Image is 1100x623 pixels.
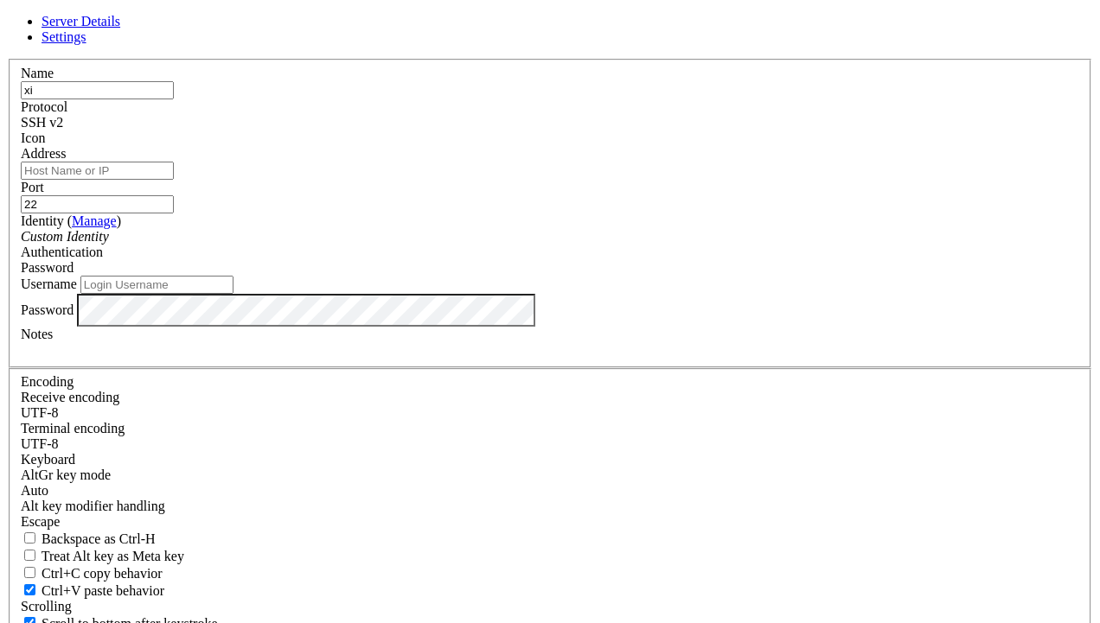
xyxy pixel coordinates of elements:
label: Identity [21,213,121,228]
input: Server Name [21,81,174,99]
label: Controls how the Alt key is handled. Escape: Send an ESC prefix. 8-Bit: Add 128 to the typed char... [21,499,165,513]
label: If true, the backspace should send BS ('\x08', aka ^H). Otherwise the backspace key should send '... [21,531,156,546]
label: Port [21,180,44,194]
input: Ctrl+C copy behavior [24,567,35,578]
input: Port Number [21,195,174,213]
span: Backspace as Ctrl-H [42,531,156,546]
input: Login Username [80,276,233,294]
span: UTF-8 [21,436,59,451]
label: Scrolling [21,599,72,613]
label: Keyboard [21,452,75,467]
div: SSH v2 [21,115,1079,130]
input: Ctrl+V paste behavior [24,584,35,595]
label: Protocol [21,99,67,114]
label: Password [21,302,74,316]
label: Notes [21,327,53,341]
a: Settings [42,29,86,44]
span: UTF-8 [21,405,59,420]
label: Name [21,66,54,80]
span: SSH v2 [21,115,63,130]
div: Custom Identity [21,229,1079,245]
label: Ctrl+V pastes if true, sends ^V to host if false. Ctrl+Shift+V sends ^V to host if true, pastes i... [21,583,164,598]
div: Escape [21,514,1079,530]
a: Manage [72,213,117,228]
label: Set the expected encoding for data received from the host. If the encodings do not match, visual ... [21,390,119,404]
label: Whether the Alt key acts as a Meta key or as a distinct Alt key. [21,549,184,563]
span: Ctrl+V paste behavior [42,583,164,598]
input: Treat Alt key as Meta key [24,550,35,561]
i: Custom Identity [21,229,109,244]
label: Ctrl-C copies if true, send ^C to host if false. Ctrl-Shift-C sends ^C to host if true, copies if... [21,566,163,581]
a: Server Details [42,14,120,29]
label: Authentication [21,245,103,259]
label: Set the expected encoding for data received from the host. If the encodings do not match, visual ... [21,467,111,482]
span: Auto [21,483,48,498]
span: Ctrl+C copy behavior [42,566,163,581]
input: Backspace as Ctrl-H [24,532,35,544]
span: Escape [21,514,60,529]
span: ( ) [67,213,121,228]
label: Encoding [21,374,74,389]
div: UTF-8 [21,436,1079,452]
label: Icon [21,130,45,145]
label: Username [21,277,77,291]
div: Auto [21,483,1079,499]
span: Password [21,260,74,275]
label: Address [21,146,66,161]
span: Treat Alt key as Meta key [42,549,184,563]
div: UTF-8 [21,405,1079,421]
div: Password [21,260,1079,276]
label: The default terminal encoding. ISO-2022 enables character map translations (like graphics maps). ... [21,421,125,435]
input: Host Name or IP [21,162,174,180]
